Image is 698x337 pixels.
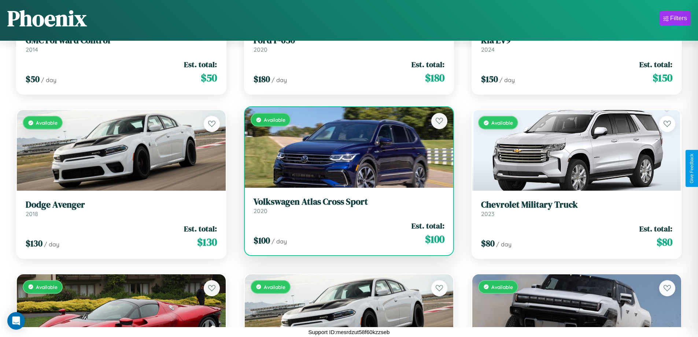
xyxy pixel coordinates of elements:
[254,234,270,246] span: $ 100
[264,117,285,123] span: Available
[254,35,445,53] a: Ford F-6502020
[481,199,672,217] a: Chevrolet Military Truck2023
[481,210,494,217] span: 2023
[44,241,59,248] span: / day
[481,199,672,210] h3: Chevrolet Military Truck
[26,199,217,210] h3: Dodge Avenger
[411,220,444,231] span: Est. total:
[7,3,87,33] h1: Phoenix
[254,35,445,46] h3: Ford F-650
[425,70,444,85] span: $ 180
[272,238,287,245] span: / day
[639,59,672,70] span: Est. total:
[653,70,672,85] span: $ 150
[689,154,694,183] div: Give Feedback
[26,199,217,217] a: Dodge Avenger2018
[657,235,672,249] span: $ 80
[7,312,25,330] div: Open Intercom Messenger
[499,76,515,84] span: / day
[197,235,217,249] span: $ 130
[26,210,38,217] span: 2018
[264,284,285,290] span: Available
[26,73,40,85] span: $ 50
[481,35,672,53] a: Kia EV92024
[491,284,513,290] span: Available
[26,237,43,249] span: $ 130
[184,59,217,70] span: Est. total:
[254,207,267,215] span: 2020
[491,120,513,126] span: Available
[309,327,390,337] p: Support ID: mesrdzut58f60kzzseb
[411,59,444,70] span: Est. total:
[254,46,267,53] span: 2020
[670,15,687,22] div: Filters
[36,120,58,126] span: Available
[26,35,217,53] a: GMC Forward Control2014
[639,223,672,234] span: Est. total:
[272,76,287,84] span: / day
[254,197,445,215] a: Volkswagen Atlas Cross Sport2020
[481,237,495,249] span: $ 80
[26,35,217,46] h3: GMC Forward Control
[660,11,691,26] button: Filters
[184,223,217,234] span: Est. total:
[481,46,495,53] span: 2024
[254,197,445,207] h3: Volkswagen Atlas Cross Sport
[254,73,270,85] span: $ 180
[425,232,444,246] span: $ 100
[481,35,672,46] h3: Kia EV9
[481,73,498,85] span: $ 150
[496,241,512,248] span: / day
[26,46,38,53] span: 2014
[36,284,58,290] span: Available
[201,70,217,85] span: $ 50
[41,76,56,84] span: / day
